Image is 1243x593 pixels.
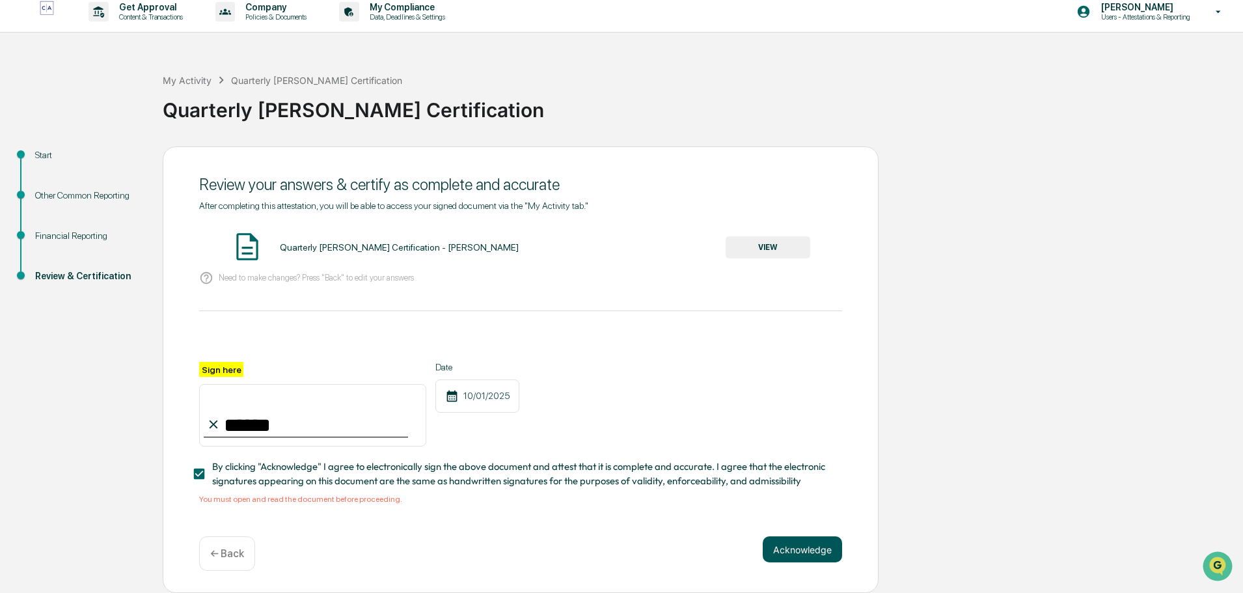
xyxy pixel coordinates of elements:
[235,2,313,12] p: Company
[1091,2,1197,12] p: [PERSON_NAME]
[199,362,243,377] label: Sign here
[44,113,165,123] div: We're available if you need us!
[8,159,89,182] a: 🖐️Preclearance
[763,536,842,562] button: Acknowledge
[163,88,1236,122] div: Quarterly [PERSON_NAME] Certification
[109,12,189,21] p: Content & Transactions
[231,75,402,86] div: Quarterly [PERSON_NAME] Certification
[212,460,832,489] span: By clicking "Acknowledge" I agree to electronically sign the above document and attest that it is...
[89,159,167,182] a: 🗄️Attestations
[199,495,842,504] div: You must open and read the document before proceeding.
[44,100,213,113] div: Start new chat
[31,1,62,22] img: logo
[210,547,244,560] p: ← Back
[219,273,414,283] p: Need to make changes? Press "Back" to edit your answers
[435,362,519,372] label: Date
[13,100,36,123] img: 1746055101610-c473b297-6a78-478c-a979-82029cc54cd1
[92,220,157,230] a: Powered byPylon
[726,236,810,258] button: VIEW
[8,184,87,207] a: 🔎Data Lookup
[359,12,452,21] p: Data, Deadlines & Settings
[26,189,82,202] span: Data Lookup
[13,165,23,176] div: 🖐️
[235,12,313,21] p: Policies & Documents
[199,200,588,211] span: After completing this attestation, you will be able to access your signed document via the "My Ac...
[1091,12,1197,21] p: Users - Attestations & Reporting
[107,164,161,177] span: Attestations
[35,229,142,243] div: Financial Reporting
[231,230,264,263] img: Document Icon
[221,103,237,119] button: Start new chat
[359,2,452,12] p: My Compliance
[13,190,23,200] div: 🔎
[35,189,142,202] div: Other Common Reporting
[94,165,105,176] div: 🗄️
[26,164,84,177] span: Preclearance
[280,242,519,253] div: Quarterly [PERSON_NAME] Certification - [PERSON_NAME]
[35,269,142,283] div: Review & Certification
[130,221,157,230] span: Pylon
[13,27,237,48] p: How can we help?
[35,148,142,162] div: Start
[1201,550,1236,585] iframe: Open customer support
[163,75,212,86] div: My Activity
[109,2,189,12] p: Get Approval
[199,175,842,194] div: Review your answers & certify as complete and accurate
[435,379,519,413] div: 10/01/2025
